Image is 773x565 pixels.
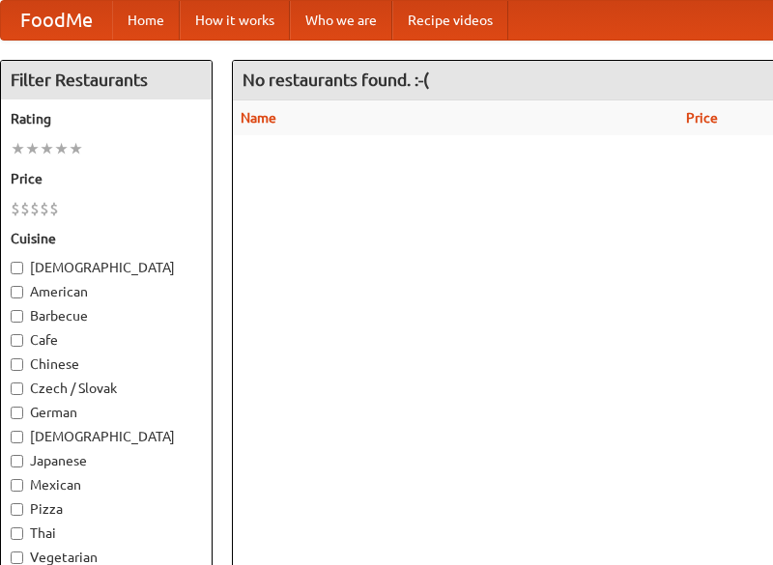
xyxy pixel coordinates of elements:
input: Mexican [11,479,23,492]
label: American [11,282,202,301]
input: Thai [11,527,23,540]
a: Recipe videos [392,1,508,40]
li: ★ [11,138,25,159]
input: German [11,407,23,419]
li: ★ [25,138,40,159]
a: Home [112,1,180,40]
input: [DEMOGRAPHIC_DATA] [11,262,23,274]
h4: Filter Restaurants [1,61,212,99]
li: $ [30,198,40,219]
input: Cafe [11,334,23,347]
label: [DEMOGRAPHIC_DATA] [11,427,202,446]
label: Cafe [11,330,202,350]
input: American [11,286,23,298]
input: [DEMOGRAPHIC_DATA] [11,431,23,443]
label: Thai [11,523,202,543]
label: German [11,403,202,422]
input: Czech / Slovak [11,382,23,395]
a: Price [686,110,718,126]
li: $ [20,198,30,219]
input: Chinese [11,358,23,371]
a: FoodMe [1,1,112,40]
h5: Cuisine [11,229,202,248]
li: $ [49,198,59,219]
input: Japanese [11,455,23,467]
li: ★ [54,138,69,159]
a: How it works [180,1,290,40]
li: ★ [69,138,83,159]
h5: Price [11,169,202,188]
li: ★ [40,138,54,159]
a: Name [241,110,276,126]
h5: Rating [11,109,202,128]
input: Pizza [11,503,23,516]
label: Japanese [11,451,202,470]
a: Who we are [290,1,392,40]
input: Vegetarian [11,551,23,564]
label: [DEMOGRAPHIC_DATA] [11,258,202,277]
label: Barbecue [11,306,202,325]
label: Chinese [11,354,202,374]
label: Czech / Slovak [11,379,202,398]
input: Barbecue [11,310,23,323]
label: Mexican [11,475,202,494]
label: Pizza [11,499,202,519]
li: $ [11,198,20,219]
li: $ [40,198,49,219]
ng-pluralize: No restaurants found. :-( [243,71,429,89]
